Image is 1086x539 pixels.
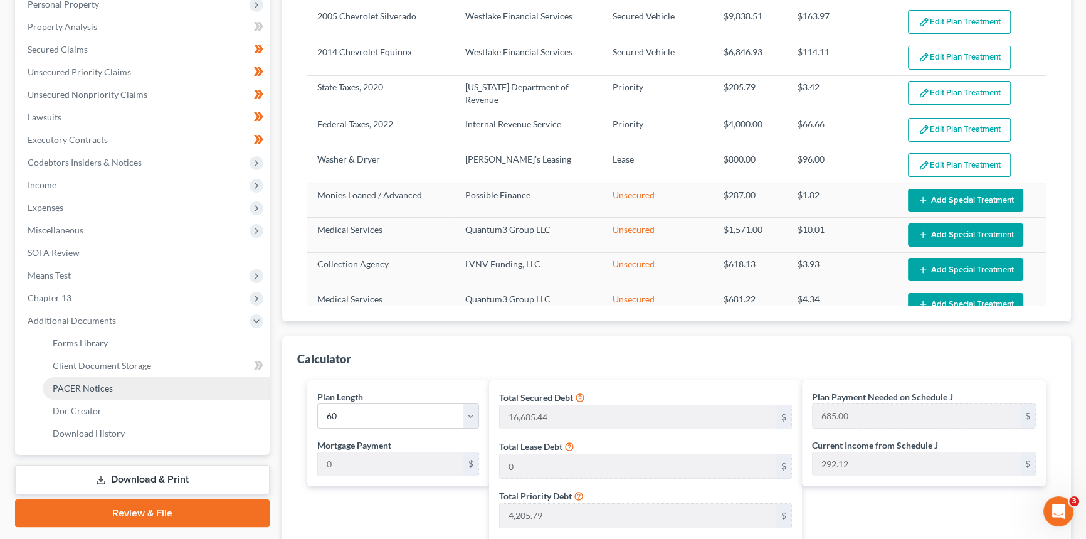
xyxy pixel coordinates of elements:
td: $4,000.00 [714,112,788,147]
td: $9,838.51 [714,5,788,40]
td: $681.22 [714,287,788,322]
label: Total Priority Debt [499,489,572,503]
td: Internal Revenue Service [455,112,603,147]
input: 0.00 [500,504,776,528]
a: Download History [43,422,270,445]
td: $114.11 [788,40,899,75]
td: Medical Services [307,287,455,322]
td: Priority [603,112,714,147]
label: Mortgage Payment [317,439,391,452]
span: Additional Documents [28,315,116,326]
button: Add Special Treatment [908,189,1023,212]
label: Current Income from Schedule J [812,439,938,452]
td: $287.00 [714,183,788,217]
button: Add Special Treatment [908,258,1023,281]
a: Review & File [15,499,270,527]
span: Doc Creator [53,405,102,416]
span: PACER Notices [53,383,113,393]
span: Executory Contracts [28,134,108,145]
span: 3 [1069,496,1079,506]
img: edit-pencil-c1479a1de80d8dea1e2430c2f745a3c6a07e9d7aa2eeffe225670001d78357a8.svg [919,52,929,63]
td: $1,571.00 [714,218,788,252]
input: 0.00 [813,404,1020,428]
td: $96.00 [788,147,899,183]
td: Monies Loaned / Advanced [307,183,455,217]
a: Unsecured Priority Claims [18,61,270,83]
a: SOFA Review [18,242,270,264]
input: 0.00 [318,452,463,476]
div: $ [463,452,478,476]
img: edit-pencil-c1479a1de80d8dea1e2430c2f745a3c6a07e9d7aa2eeffe225670001d78357a8.svg [919,17,929,28]
div: $ [1020,404,1035,428]
td: 2014 Chevrolet Equinox [307,40,455,75]
img: edit-pencil-c1479a1de80d8dea1e2430c2f745a3c6a07e9d7aa2eeffe225670001d78357a8.svg [919,88,929,99]
td: $4.34 [788,287,899,322]
a: Lawsuits [18,106,270,129]
span: Lawsuits [28,112,61,122]
td: Secured Vehicle [603,40,714,75]
td: [US_STATE] Department of Revenue [455,75,603,112]
div: $ [776,504,791,528]
button: Add Special Treatment [908,223,1023,247]
label: Plan Payment Needed on Schedule J [812,390,953,403]
label: Plan Length [317,390,363,403]
td: $66.66 [788,112,899,147]
a: Doc Creator [43,400,270,422]
td: [PERSON_NAME]'s Leasing [455,147,603,183]
div: Calculator [297,351,351,366]
td: $205.79 [714,75,788,112]
span: Codebtors Insiders & Notices [28,157,142,168]
label: Total Lease Debt [499,440,562,453]
td: LVNV Funding, LLC [455,252,603,287]
span: Forms Library [53,338,108,348]
td: Washer & Dryer [307,147,455,183]
span: Means Test [28,270,71,280]
div: $ [776,405,791,429]
button: Edit Plan Treatment [908,153,1011,177]
td: Westlake Financial Services [455,40,603,75]
td: Unsecured [603,287,714,322]
a: Executory Contracts [18,129,270,151]
a: PACER Notices [43,377,270,400]
td: $1.82 [788,183,899,217]
td: Federal Taxes, 2022 [307,112,455,147]
button: Edit Plan Treatment [908,46,1011,70]
td: Quantum3 Group LLC [455,218,603,252]
button: Edit Plan Treatment [908,10,1011,34]
td: $618.13 [714,252,788,287]
button: Edit Plan Treatment [908,118,1011,142]
a: Secured Claims [18,38,270,61]
td: Unsecured [603,218,714,252]
span: Property Analysis [28,21,97,32]
span: Client Document Storage [53,360,151,371]
a: Client Document Storage [43,355,270,377]
input: 0.00 [500,405,776,429]
td: $3.93 [788,252,899,287]
span: Download History [53,428,125,439]
td: Westlake Financial Services [455,5,603,40]
input: 0.00 [500,454,776,478]
a: Forms Library [43,332,270,355]
td: Lease [603,147,714,183]
span: Chapter 13 [28,292,71,303]
button: Edit Plan Treatment [908,81,1011,105]
td: $800.00 [714,147,788,183]
span: Unsecured Nonpriority Claims [28,89,147,100]
td: $3.42 [788,75,899,112]
button: Add Special Treatment [908,293,1023,316]
td: Unsecured [603,183,714,217]
td: Possible Finance [455,183,603,217]
span: Secured Claims [28,44,88,55]
img: edit-pencil-c1479a1de80d8dea1e2430c2f745a3c6a07e9d7aa2eeffe225670001d78357a8.svg [919,124,929,135]
td: 2005 Chevrolet Silverado [307,5,455,40]
a: Property Analysis [18,16,270,38]
span: Unsecured Priority Claims [28,67,131,77]
label: Total Secured Debt [499,391,573,404]
div: $ [1020,452,1035,476]
span: Income [28,179,56,190]
td: State Taxes, 2020 [307,75,455,112]
td: Collection Agency [307,252,455,287]
iframe: Intercom live chat [1043,496,1073,526]
span: Miscellaneous [28,225,83,235]
td: $6,846.93 [714,40,788,75]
